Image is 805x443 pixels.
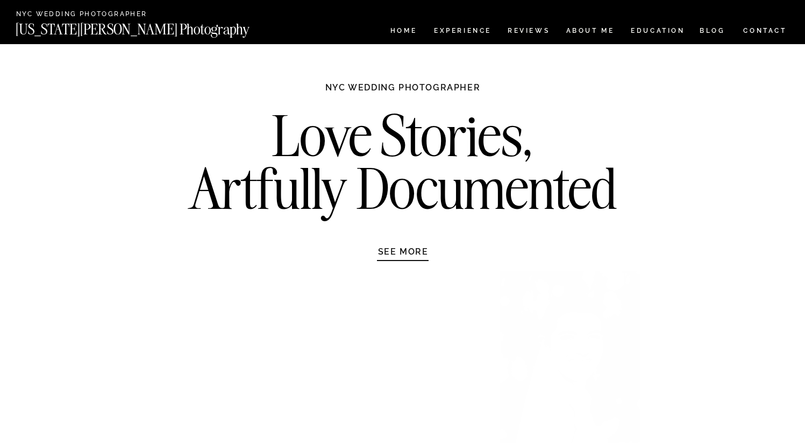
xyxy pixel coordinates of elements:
[566,27,615,37] a: ABOUT ME
[16,22,286,31] a: [US_STATE][PERSON_NAME] Photography
[700,27,725,37] a: BLOG
[743,25,787,37] a: CONTACT
[177,109,629,222] h2: Love Stories, Artfully Documented
[508,27,548,37] a: REVIEWS
[630,27,686,37] a: EDUCATION
[388,27,419,37] a: HOME
[434,27,490,37] a: Experience
[352,246,454,257] a: SEE MORE
[302,82,504,103] h1: NYC WEDDING PHOTOGRAPHER
[16,11,178,19] a: NYC Wedding Photographer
